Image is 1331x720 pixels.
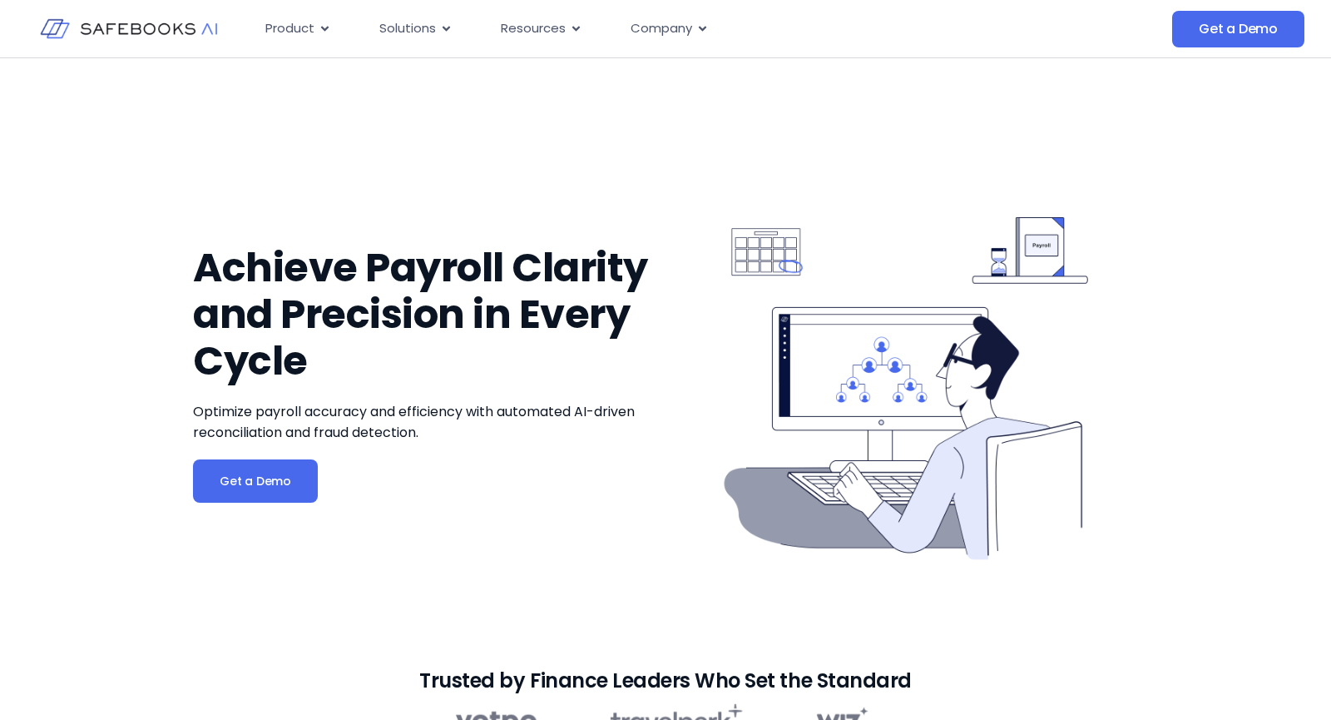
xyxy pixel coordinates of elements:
[707,191,1105,589] img: Payroll 1
[252,12,1012,45] nav: Menu
[501,19,566,38] span: Resources
[1172,11,1304,47] a: Get a Demo
[419,673,911,688] h2: Trusted by Finance Leaders Who Set the Standard
[631,19,692,38] span: Company
[252,12,1012,45] div: Menu Toggle
[193,245,657,385] h1: Achieve Payroll Clarity and Precision in Every Cycle
[379,19,436,38] span: Solutions
[265,19,314,38] span: Product
[193,459,318,503] a: Get a Demo
[193,402,635,442] span: Optimize payroll accuracy and efficiency with automated AI-driven reconciliation and fraud detect...
[220,473,291,489] span: Get a Demo
[1199,21,1278,37] span: Get a Demo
